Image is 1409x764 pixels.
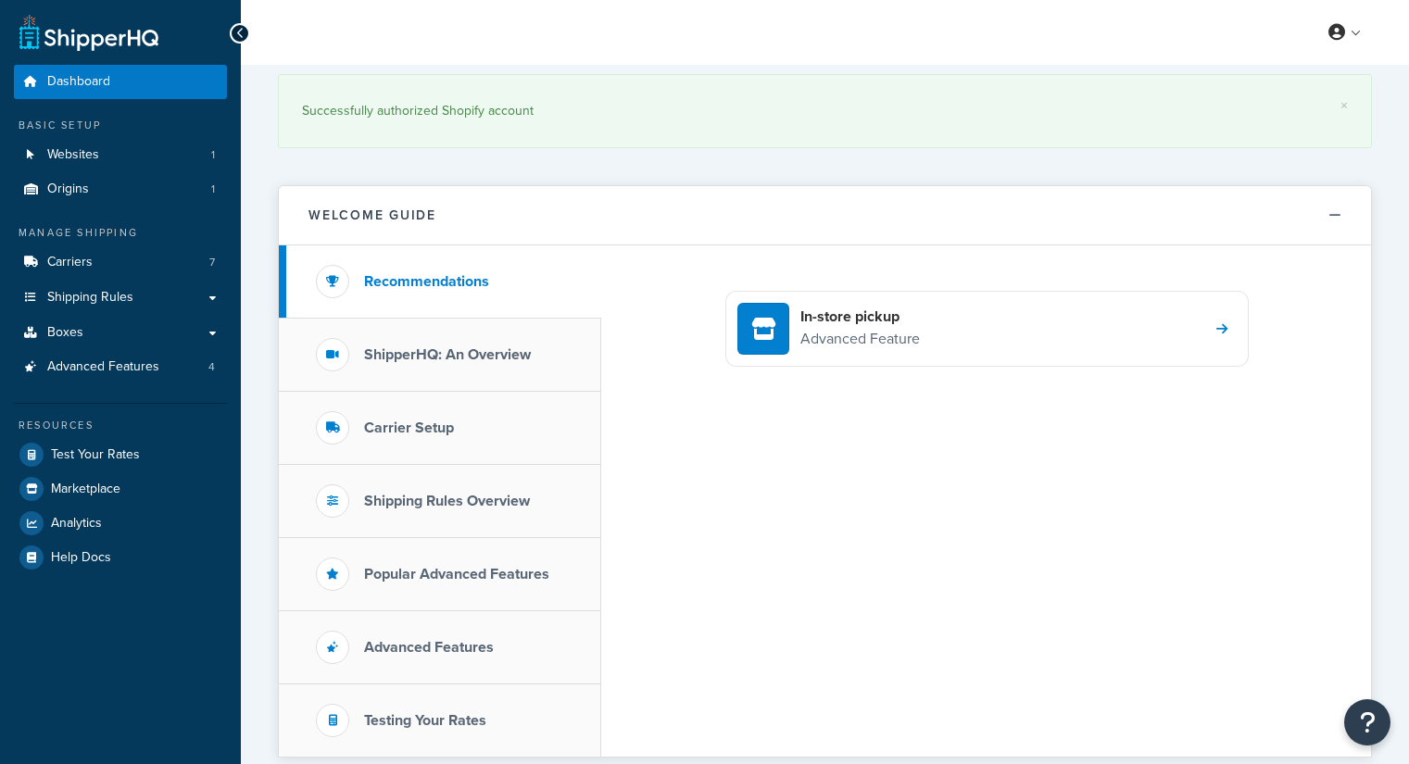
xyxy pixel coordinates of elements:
[47,325,83,341] span: Boxes
[364,420,454,436] h3: Carrier Setup
[47,147,99,163] span: Websites
[14,438,227,471] a: Test Your Rates
[14,245,227,280] a: Carriers7
[14,418,227,433] div: Resources
[47,290,133,306] span: Shipping Rules
[47,359,159,375] span: Advanced Features
[279,186,1371,245] button: Welcome Guide
[14,172,227,207] a: Origins1
[47,255,93,270] span: Carriers
[1344,699,1390,745] button: Open Resource Center
[14,350,227,384] li: Advanced Features
[364,639,494,656] h3: Advanced Features
[14,118,227,133] div: Basic Setup
[1340,98,1348,113] a: ×
[364,493,530,509] h3: Shipping Rules Overview
[14,172,227,207] li: Origins
[14,507,227,540] a: Analytics
[209,255,215,270] span: 7
[211,182,215,197] span: 1
[14,138,227,172] a: Websites1
[208,359,215,375] span: 4
[51,447,140,463] span: Test Your Rates
[51,550,111,566] span: Help Docs
[14,225,227,241] div: Manage Shipping
[14,350,227,384] a: Advanced Features4
[14,138,227,172] li: Websites
[211,147,215,163] span: 1
[47,182,89,197] span: Origins
[51,482,120,497] span: Marketplace
[364,712,486,729] h3: Testing Your Rates
[14,472,227,506] a: Marketplace
[364,346,531,363] h3: ShipperHQ: An Overview
[47,74,110,90] span: Dashboard
[302,98,1348,124] div: Successfully authorized Shopify account
[14,245,227,280] li: Carriers
[51,516,102,532] span: Analytics
[14,65,227,99] a: Dashboard
[364,273,489,290] h3: Recommendations
[800,307,920,327] h4: In-store pickup
[800,327,920,351] p: Advanced Feature
[14,316,227,350] a: Boxes
[14,541,227,574] a: Help Docs
[364,566,549,582] h3: Popular Advanced Features
[308,208,436,222] h2: Welcome Guide
[14,281,227,315] a: Shipping Rules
